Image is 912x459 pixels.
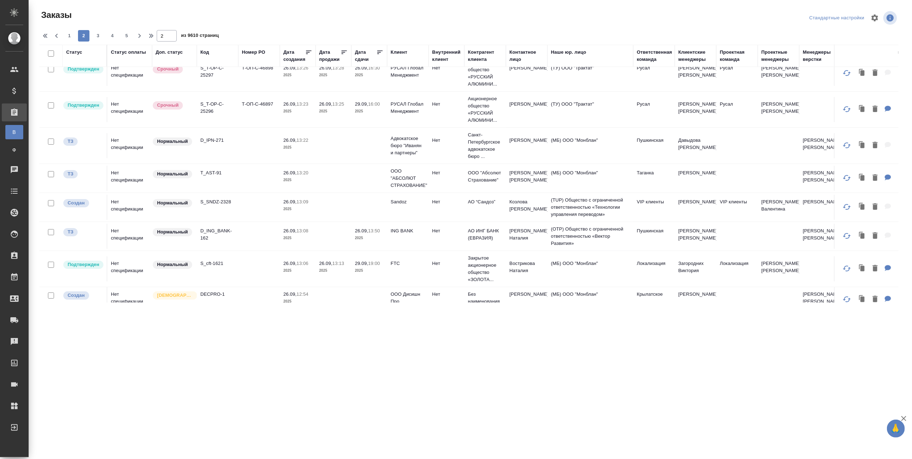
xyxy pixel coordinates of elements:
[506,166,547,191] td: [PERSON_NAME] [PERSON_NAME]
[297,65,308,71] p: 13:26
[68,138,73,145] p: ТЗ
[332,101,344,107] p: 13:25
[68,102,99,109] p: Подтвержден
[68,228,73,236] p: ТЗ
[855,171,869,185] button: Клонировать
[468,131,502,160] p: Санкт-Петербургское адвокатское бюро ...
[547,193,633,222] td: (TUP) Общество с ограниченной ответственностью «Технологии управления переводом»
[838,260,855,277] button: Обновить
[633,133,675,158] td: Пушкинская
[869,138,881,153] button: Удалить
[297,137,308,143] p: 13:22
[547,256,633,281] td: (МБ) ООО "Монблан"
[468,95,502,124] p: Акционерное общество «РУССКИЙ АЛЮМИНИ...
[66,49,82,56] div: Статус
[675,166,716,191] td: [PERSON_NAME]
[838,291,855,308] button: Обновить
[432,101,461,108] p: Нет
[675,133,716,158] td: Давыдова [PERSON_NAME]
[838,227,855,245] button: Обновить
[803,169,837,184] p: [PERSON_NAME] [PERSON_NAME]
[432,49,461,63] div: Внутренний клиент
[319,49,341,63] div: Дата продажи
[803,198,837,206] p: [PERSON_NAME]
[283,108,312,115] p: 2025
[391,198,425,206] p: Sandoz
[157,66,179,73] p: Срочный
[808,13,866,24] div: split button
[157,199,188,207] p: Нормальный
[242,49,265,56] div: Номер PO
[675,287,716,312] td: [PERSON_NAME]
[391,64,425,79] p: РУСАЛ Глобал Менеджмент
[332,65,344,71] p: 13:28
[200,169,235,177] p: T_AST-91
[391,260,425,267] p: FTC
[92,30,104,42] button: 3
[855,261,869,276] button: Клонировать
[720,49,754,63] div: Проектная команда
[678,49,713,63] div: Клиентские менеджеры
[319,101,332,107] p: 26.09,
[319,72,348,79] p: 2025
[283,199,297,204] p: 26.09,
[838,64,855,82] button: Обновить
[803,291,837,305] p: [PERSON_NAME] [PERSON_NAME]
[107,61,152,86] td: Нет спецификации
[297,228,308,233] p: 13:08
[68,261,99,268] p: Подтвержден
[283,206,312,213] p: 2025
[506,256,547,281] td: Вострикова Наталия
[761,49,796,63] div: Проектные менеджеры
[855,229,869,243] button: Клонировать
[64,30,75,42] button: 1
[432,169,461,177] p: Нет
[855,66,869,81] button: Клонировать
[68,292,85,299] p: Создан
[92,32,104,39] span: 3
[355,235,384,242] p: 2025
[156,49,183,56] div: Доп. статус
[633,256,675,281] td: Локализация
[283,72,312,79] p: 2025
[9,146,20,154] span: Ф
[63,291,103,300] div: Выставляется автоматически при создании заказа
[716,256,758,281] td: Локализация
[107,133,152,158] td: Нет спецификации
[319,261,332,266] p: 26.09,
[551,49,586,56] div: Наше юр. лицо
[633,97,675,122] td: Русал
[432,260,461,267] p: Нет
[200,260,235,267] p: S_cft-1621
[509,49,544,63] div: Контактное лицо
[758,61,799,86] td: [PERSON_NAME] [PERSON_NAME]
[283,235,312,242] p: 2025
[547,97,633,122] td: (ТУ) ООО "Трактат"
[355,261,368,266] p: 29.09,
[238,97,280,122] td: Т-ОП-С-46897
[547,222,633,251] td: (OTP) Общество с ограниченной ответственностью «Вектор Развития»
[64,32,75,39] span: 1
[283,144,312,151] p: 2025
[111,49,146,56] div: Статус оплаты
[63,101,103,110] div: Выставляет КМ после уточнения всех необходимых деталей и получения согласия клиента на запуск. С ...
[107,32,118,39] span: 4
[5,143,23,157] a: Ф
[283,170,297,175] p: 26.09,
[107,256,152,281] td: Нет спецификации
[675,97,716,122] td: [PERSON_NAME] [PERSON_NAME]
[200,137,235,144] p: D_IPN-271
[855,292,869,307] button: Клонировать
[355,228,368,233] p: 26.09,
[121,32,132,39] span: 5
[319,65,332,71] p: 26.09,
[838,101,855,118] button: Обновить
[157,170,188,178] p: Нормальный
[368,65,380,71] p: 16:30
[869,261,881,276] button: Удалить
[283,177,312,184] p: 2025
[63,64,103,74] div: Выставляет КМ после уточнения всех необходимых деталей и получения согласия клиента на запуск. С ...
[838,198,855,216] button: Обновить
[887,420,905,438] button: 🙏
[468,169,502,184] p: ООО "Абсолют Страхование"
